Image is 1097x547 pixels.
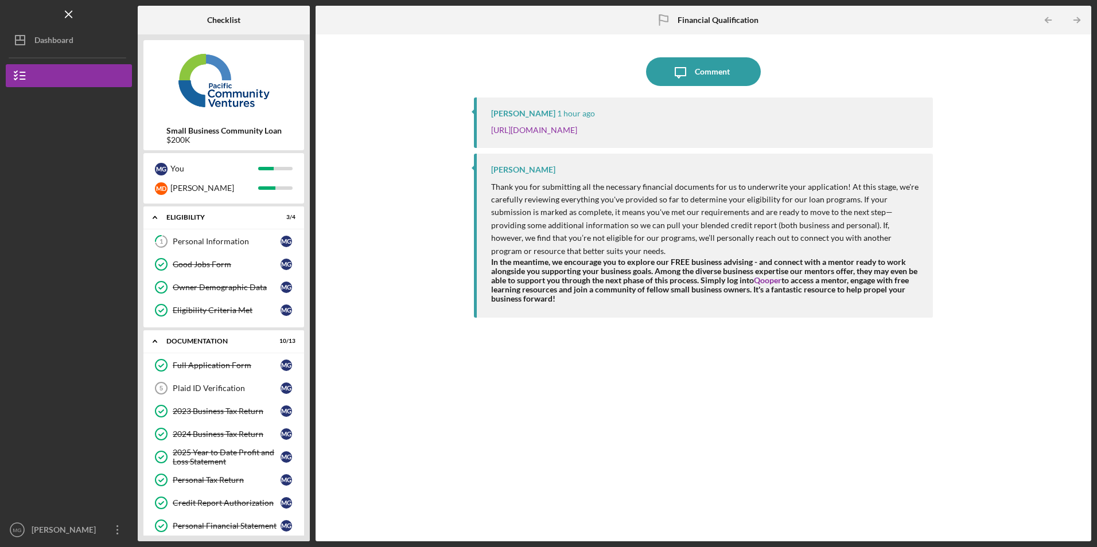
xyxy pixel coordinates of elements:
div: Owner Demographic Data [173,283,281,292]
div: Full Application Form [173,361,281,370]
tspan: 5 [160,385,163,392]
div: M G [281,236,292,247]
div: Eligibility Criteria Met [173,306,281,315]
div: M G [281,497,292,509]
b: Small Business Community Loan [166,126,282,135]
div: Good Jobs Form [173,260,281,269]
tspan: 1 [160,238,163,245]
a: 2025 Year to Date Profit and Loss StatementMG [149,446,298,468]
div: M G [281,428,292,440]
div: 2025 Year to Date Profit and Loss Statement [173,448,281,466]
a: Eligibility Criteria MetMG [149,299,298,322]
a: 5Plaid ID VerificationMG [149,377,298,400]
div: Personal Tax Return [173,475,281,485]
a: Qooper [754,275,781,285]
a: 2023 Business Tax ReturnMG [149,400,298,423]
button: Dashboard [6,29,132,52]
div: M G [281,382,292,394]
div: 2024 Business Tax Return [173,429,281,439]
div: M G [281,360,292,371]
b: Checklist [207,15,240,25]
a: Owner Demographic DataMG [149,276,298,299]
div: You [170,159,258,178]
div: M G [281,451,292,463]
div: [PERSON_NAME] [29,518,103,544]
div: M G [155,163,168,175]
text: MG [13,527,21,533]
a: 2024 Business Tax ReturnMG [149,423,298,446]
div: Personal Financial Statement [173,521,281,530]
div: M G [281,474,292,486]
img: Product logo [143,46,304,115]
div: Dashboard [34,29,73,54]
a: [URL][DOMAIN_NAME] [491,125,577,135]
div: M G [281,304,292,316]
a: Personal Financial StatementMG [149,514,298,537]
p: Thank you for submitting all the necessary financial documents for us to underwrite your applicat... [491,181,921,257]
div: Plaid ID Verification [173,384,281,393]
div: 10 / 13 [275,338,295,345]
div: 3 / 4 [275,214,295,221]
div: M G [281,282,292,293]
div: M D [155,182,168,195]
strong: In the meantime, we encourage you to explore our FREE business advising - and connect with a ment... [491,257,917,303]
div: Personal Information [173,237,281,246]
b: Financial Qualification [678,15,758,25]
div: M G [281,259,292,270]
button: Comment [646,57,761,86]
div: Credit Report Authorization [173,498,281,507]
div: Eligibility [166,214,267,221]
div: M G [281,520,292,532]
div: M G [281,405,292,417]
a: 1Personal InformationMG [149,230,298,253]
a: Personal Tax ReturnMG [149,468,298,491]
div: [PERSON_NAME] [170,178,258,198]
div: [PERSON_NAME] [491,165,555,174]
a: Good Jobs FormMG [149,253,298,276]
div: $200K [166,135,282,144]
a: Full Application FormMG [149,354,298,377]
button: MG[PERSON_NAME] [6,518,132,541]
div: 2023 Business Tax Return [173,407,281,416]
a: Credit Report AuthorizationMG [149,491,298,514]
div: Documentation [166,338,267,345]
div: Comment [695,57,730,86]
div: [PERSON_NAME] [491,109,555,118]
time: 2025-08-28 17:45 [557,109,595,118]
